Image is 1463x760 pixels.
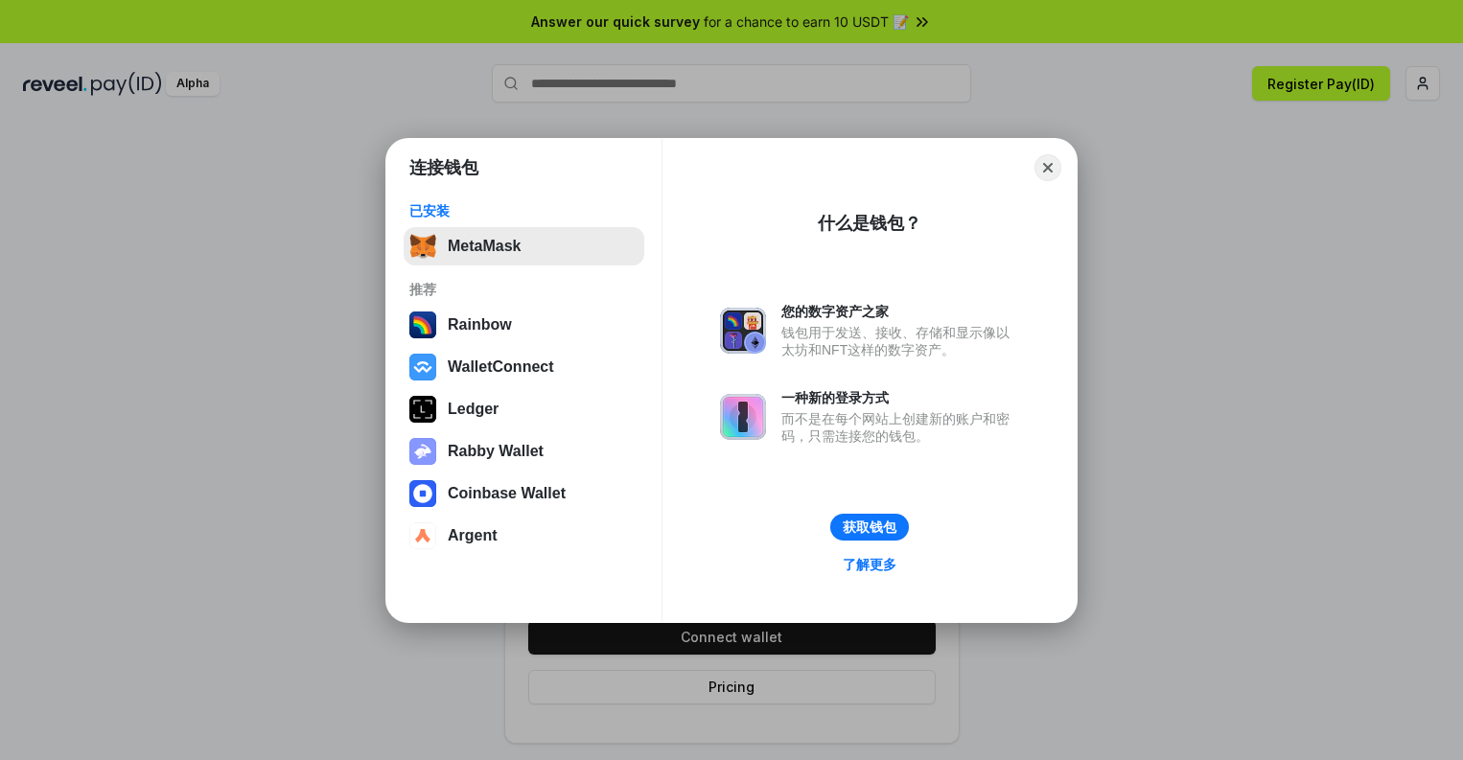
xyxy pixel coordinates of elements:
button: Ledger [404,390,644,428]
img: svg+xml,%3Csvg%20fill%3D%22none%22%20height%3D%2233%22%20viewBox%3D%220%200%2035%2033%22%20width%... [409,233,436,260]
div: 获取钱包 [843,518,896,536]
a: 了解更多 [831,552,908,577]
img: svg+xml,%3Csvg%20width%3D%22120%22%20height%3D%22120%22%20viewBox%3D%220%200%20120%20120%22%20fil... [409,311,436,338]
img: svg+xml,%3Csvg%20width%3D%2228%22%20height%3D%2228%22%20viewBox%3D%220%200%2028%2028%22%20fill%3D... [409,522,436,549]
div: MetaMask [448,238,521,255]
h1: 连接钱包 [409,156,478,179]
button: WalletConnect [404,348,644,386]
div: 什么是钱包？ [818,212,921,235]
img: svg+xml,%3Csvg%20xmlns%3D%22http%3A%2F%2Fwww.w3.org%2F2000%2Fsvg%22%20width%3D%2228%22%20height%3... [409,396,436,423]
div: 钱包用于发送、接收、存储和显示像以太坊和NFT这样的数字资产。 [781,324,1019,358]
button: MetaMask [404,227,644,265]
img: svg+xml,%3Csvg%20width%3D%2228%22%20height%3D%2228%22%20viewBox%3D%220%200%2028%2028%22%20fill%3D... [409,354,436,380]
button: 获取钱包 [830,514,909,541]
div: 而不是在每个网站上创建新的账户和密码，只需连接您的钱包。 [781,410,1019,445]
div: WalletConnect [448,358,554,376]
div: Rainbow [448,316,512,334]
div: Coinbase Wallet [448,485,566,502]
button: Coinbase Wallet [404,474,644,513]
div: Ledger [448,401,499,418]
img: svg+xml,%3Csvg%20width%3D%2228%22%20height%3D%2228%22%20viewBox%3D%220%200%2028%2028%22%20fill%3D... [409,480,436,507]
button: Argent [404,517,644,555]
button: Close [1034,154,1061,181]
img: svg+xml,%3Csvg%20xmlns%3D%22http%3A%2F%2Fwww.w3.org%2F2000%2Fsvg%22%20fill%3D%22none%22%20viewBox... [409,438,436,465]
div: 一种新的登录方式 [781,389,1019,406]
div: Rabby Wallet [448,443,544,460]
img: svg+xml,%3Csvg%20xmlns%3D%22http%3A%2F%2Fwww.w3.org%2F2000%2Fsvg%22%20fill%3D%22none%22%20viewBox... [720,308,766,354]
div: 推荐 [409,281,639,298]
div: 您的数字资产之家 [781,303,1019,320]
img: svg+xml,%3Csvg%20xmlns%3D%22http%3A%2F%2Fwww.w3.org%2F2000%2Fsvg%22%20fill%3D%22none%22%20viewBox... [720,394,766,440]
button: Rainbow [404,306,644,344]
div: 已安装 [409,202,639,219]
div: 了解更多 [843,556,896,573]
button: Rabby Wallet [404,432,644,471]
div: Argent [448,527,498,544]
